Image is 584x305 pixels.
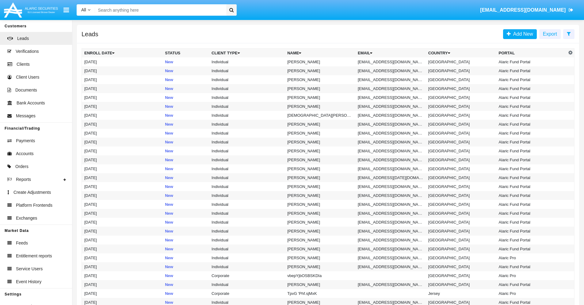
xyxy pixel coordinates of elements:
th: Country [426,49,496,58]
a: Add New [503,29,537,39]
td: Individual [209,66,285,75]
span: Leads [17,35,29,42]
td: [DATE] [82,138,163,147]
td: [DATE] [82,280,163,289]
td: [GEOGRAPHIC_DATA] [426,262,496,271]
td: [GEOGRAPHIC_DATA] [426,84,496,93]
span: Orders [15,163,29,170]
span: Entitlement reports [16,253,52,259]
td: [PERSON_NAME] [285,93,355,102]
td: [EMAIL_ADDRESS][DATE][DOMAIN_NAME] [355,173,426,182]
span: Export [543,31,557,37]
td: [DATE] [82,227,163,236]
td: New [162,271,209,280]
td: New [162,147,209,155]
td: Individual [209,120,285,129]
td: [GEOGRAPHIC_DATA] [426,164,496,173]
td: [GEOGRAPHIC_DATA] [426,173,496,182]
td: [DATE] [82,200,163,209]
td: Alaric Fund Portal [496,138,567,147]
td: [DATE] [82,191,163,200]
td: Alaric Fund Portal [496,173,567,182]
td: Individual [209,200,285,209]
td: New [162,173,209,182]
td: Alaric Pro [496,289,567,298]
td: [GEOGRAPHIC_DATA] [426,75,496,84]
td: [GEOGRAPHIC_DATA] [426,66,496,75]
td: [DATE] [82,57,163,66]
td: Individual [209,236,285,244]
td: Individual [209,218,285,227]
td: New [162,164,209,173]
td: Alaric Fund Portal [496,102,567,111]
td: Alaric Fund Portal [496,66,567,75]
td: Individual [209,244,285,253]
td: New [162,236,209,244]
td: Alaric Fund Portal [496,244,567,253]
span: Reports [16,176,31,183]
td: [GEOGRAPHIC_DATA] [426,236,496,244]
td: New [162,289,209,298]
a: [EMAIL_ADDRESS][DOMAIN_NAME] [477,2,576,19]
td: Individual [209,129,285,138]
td: [DATE] [82,262,163,271]
td: [EMAIL_ADDRESS][DOMAIN_NAME] [355,138,426,147]
td: [EMAIL_ADDRESS][DOMAIN_NAME] [355,75,426,84]
td: [GEOGRAPHIC_DATA] [426,93,496,102]
td: New [162,253,209,262]
td: New [162,280,209,289]
td: [EMAIL_ADDRESS][DOMAIN_NAME] [355,218,426,227]
td: [EMAIL_ADDRESS][DOMAIN_NAME] [355,66,426,75]
td: [PERSON_NAME] [285,66,355,75]
td: [PERSON_NAME] [285,262,355,271]
td: Individual [209,102,285,111]
td: Jersey [426,289,496,298]
td: Individual [209,111,285,120]
td: [EMAIL_ADDRESS][DOMAIN_NAME] [355,120,426,129]
td: [DATE] [82,218,163,227]
td: [DATE] [82,147,163,155]
td: Alaric Fund Portal [496,262,567,271]
td: New [162,209,209,218]
span: Add New [511,31,533,37]
td: Alaric Fund Portal [496,200,567,209]
span: Payments [16,138,35,144]
td: [PERSON_NAME] [285,155,355,164]
td: [GEOGRAPHIC_DATA] [426,57,496,66]
span: Client Users [16,74,39,80]
td: [EMAIL_ADDRESS][DOMAIN_NAME] [355,280,426,289]
td: [PERSON_NAME] [285,173,355,182]
td: [PERSON_NAME] [285,57,355,66]
td: [GEOGRAPHIC_DATA] [426,209,496,218]
td: New [162,111,209,120]
span: Service Users [16,266,43,272]
a: All [77,7,95,13]
td: New [162,138,209,147]
th: Status [162,49,209,58]
td: New [162,66,209,75]
td: [GEOGRAPHIC_DATA] [426,271,496,280]
td: Individual [209,182,285,191]
td: Alaric Pro [496,253,567,262]
td: New [162,75,209,84]
td: [DATE] [82,164,163,173]
td: Alaric Fund Portal [496,129,567,138]
td: Individual [209,75,285,84]
td: Alaric Fund Portal [496,120,567,129]
td: [DATE] [82,75,163,84]
td: [GEOGRAPHIC_DATA] [426,280,496,289]
td: Alaric Fund Portal [496,218,567,227]
td: Individual [209,227,285,236]
span: Documents [15,87,37,93]
td: Alaric Pro [496,271,567,280]
td: [EMAIL_ADDRESS][DOMAIN_NAME] [355,155,426,164]
td: Alaric Fund Portal [496,147,567,155]
td: Individual [209,164,285,173]
td: Alaric Fund Portal [496,155,567,164]
td: vbepYjbOSBSKDIa [285,271,355,280]
td: New [162,182,209,191]
td: New [162,129,209,138]
td: [EMAIL_ADDRESS][DOMAIN_NAME] [355,253,426,262]
td: [GEOGRAPHIC_DATA] [426,129,496,138]
td: [DATE] [82,244,163,253]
